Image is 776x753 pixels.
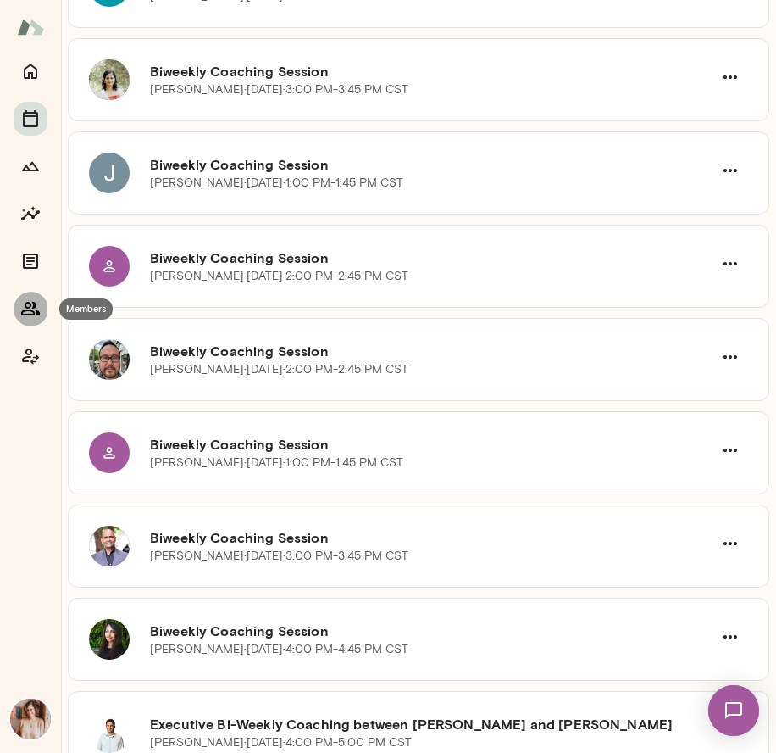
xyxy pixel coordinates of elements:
[14,244,47,278] button: Documents
[150,154,712,175] h6: Biweekly Coaching Session
[59,298,113,320] div: Members
[150,714,712,734] h6: Executive Bi-Weekly Coaching between [PERSON_NAME] and [PERSON_NAME]
[150,434,712,455] h6: Biweekly Coaching Session
[14,54,47,88] button: Home
[14,149,47,183] button: Growth Plan
[150,268,408,285] p: [PERSON_NAME] · [DATE] · 2:00 PM-2:45 PM CST
[150,527,712,548] h6: Biweekly Coaching Session
[14,102,47,136] button: Sessions
[150,621,712,641] h6: Biweekly Coaching Session
[150,734,412,751] p: [PERSON_NAME] · [DATE] · 4:00 PM-5:00 PM CST
[150,175,403,192] p: [PERSON_NAME] · [DATE] · 1:00 PM-1:45 PM CST
[14,197,47,231] button: Insights
[150,248,712,268] h6: Biweekly Coaching Session
[150,341,712,361] h6: Biweekly Coaching Session
[150,641,408,658] p: [PERSON_NAME] · [DATE] · 4:00 PM-4:45 PM CST
[10,699,51,739] img: Nancy Alsip
[150,81,408,98] p: [PERSON_NAME] · [DATE] · 3:00 PM-3:45 PM CST
[150,455,403,471] p: [PERSON_NAME] · [DATE] · 1:00 PM-1:45 PM CST
[14,339,47,373] button: Coach app
[150,361,408,378] p: [PERSON_NAME] · [DATE] · 2:00 PM-2:45 PM CST
[150,61,712,81] h6: Biweekly Coaching Session
[14,292,47,326] button: Members
[17,11,44,43] img: Mento
[150,548,408,565] p: [PERSON_NAME] · [DATE] · 3:00 PM-3:45 PM CST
